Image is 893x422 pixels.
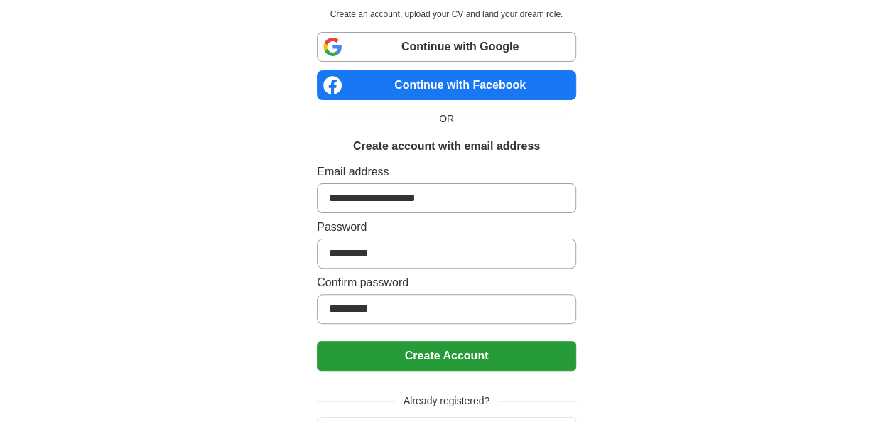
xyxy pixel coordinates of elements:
[353,138,540,155] h1: Create account with email address
[320,8,573,21] p: Create an account, upload your CV and land your dream role.
[317,32,576,62] a: Continue with Google
[317,274,576,291] label: Confirm password
[317,70,576,100] a: Continue with Facebook
[317,219,576,236] label: Password
[317,341,576,371] button: Create Account
[395,394,498,409] span: Already registered?
[431,112,462,126] span: OR
[317,163,576,180] label: Email address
